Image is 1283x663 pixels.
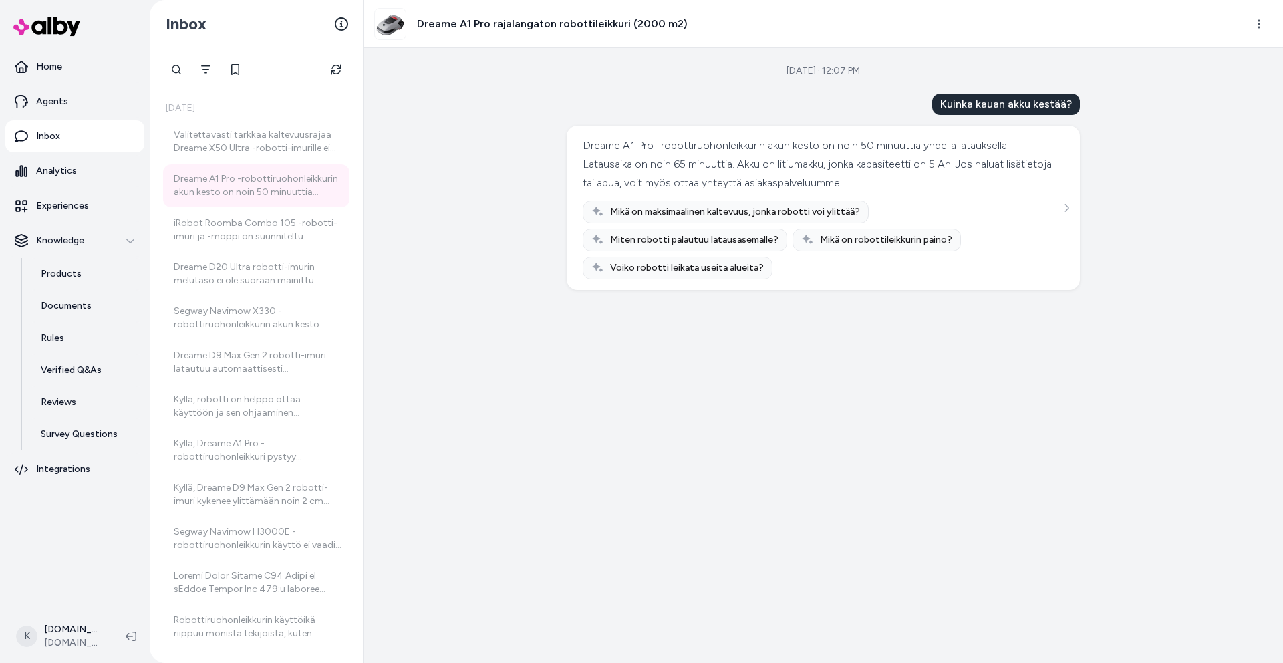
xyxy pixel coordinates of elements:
h3: Dreame A1 Pro rajalangaton robottileikkuri (2000 m2) [417,16,688,32]
div: Kyllä, Dreame D9 Max Gen 2 robotti-imuri kykenee ylittämään noin 2 cm korkuiset kynnykset. Se on ... [174,481,341,508]
a: Valitettavasti tarkkaa kaltevuusrajaa Dreame X50 Ultra -robotti-imurille ei ole erikseen ilmoitet... [163,120,349,163]
span: Voiko robotti leikata useita alueita? [610,261,764,275]
a: Experiences [5,190,144,222]
div: Segway Navimow X330 -robottiruohonleikkurin akun kesto riippuu käytöstä ja nurmikon olosuhteista,... [174,305,341,331]
p: [DATE] [163,102,349,115]
a: Home [5,51,144,83]
a: Survey Questions [27,418,144,450]
p: Products [41,267,82,281]
span: K [16,626,37,647]
a: Dreame D9 Max Gen 2 robotti-imuri latautuu automaattisesti latausasemallaan. Kun akun varaus alka... [163,341,349,384]
div: Loremi Dolor Sitame C94 Adipi el sEddoe Tempor Inc 479:u laboree dolor magnaaliqua: Enimad M66 Ve... [174,569,341,596]
button: See more [1058,200,1075,216]
a: Products [27,258,144,290]
p: Reviews [41,396,76,409]
a: Inbox [5,120,144,152]
a: Segway Navimow X330 -robottiruohonleikkurin akun kesto riippuu käytöstä ja nurmikon olosuhteista,... [163,297,349,340]
a: Segway Navimow H3000E -robottiruohonleikkurin käyttö ei vaadi WiFi-yhteyttä jatkuvasti, koska se ... [163,517,349,560]
div: [DATE] · 12:07 PM [787,64,860,78]
p: Documents [41,299,92,313]
a: Rules [27,322,144,354]
a: Dreame A1 Pro -robottiruohonleikkurin akun kesto on noin 50 minuuttia yhdellä latauksella. Lataus... [163,164,349,207]
img: Dreame_Roboticmower_A1_Pro_main_1.jpg [375,9,406,39]
div: Kyllä, robotti on helppo ottaa käyttöön ja sen ohjaaminen mobiilisovelluksella on vaivatonta. [174,393,341,420]
p: Agents [36,95,68,108]
a: Verified Q&As [27,354,144,386]
p: Survey Questions [41,428,118,441]
button: K[DOMAIN_NAME] Shopify[DOMAIN_NAME] [8,615,115,658]
a: Dreame D20 Ultra robotti-imurin melutaso ei ole suoraan mainittu tuotetiedoissa. Yleisesti ottaen... [163,253,349,295]
div: Valitettavasti tarkkaa kaltevuusrajaa Dreame X50 Ultra -robotti-imurille ei ole erikseen ilmoitet... [174,128,341,155]
a: Robottiruohonleikkurin käyttöikä riippuu monista tekijöistä, kuten käytön määrästä, huollosta ja ... [163,606,349,648]
p: Experiences [36,199,89,213]
div: Dreame A1 Pro -robottiruohonleikkurin akun kesto on noin 50 minuuttia yhdellä latauksella. Lataus... [583,136,1060,192]
p: Integrations [36,462,90,476]
p: Home [36,60,62,74]
div: Kyllä, Dreame A1 Pro -robottiruohonleikkuri pystyy leikkaamaan useita erillisiä leikkuualueita. J... [174,437,341,464]
div: Segway Navimow H3000E -robottiruohonleikkurin käyttö ei vaadi WiFi-yhteyttä jatkuvasti, koska se ... [174,525,341,552]
button: Refresh [323,56,349,83]
div: Kuinka kauan akku kestää? [932,94,1080,115]
a: Loremi Dolor Sitame C94 Adipi el sEddoe Tempor Inc 479:u laboree dolor magnaaliqua: Enimad M66 Ve... [163,561,349,604]
a: Kyllä, robotti on helppo ottaa käyttöön ja sen ohjaaminen mobiilisovelluksella on vaivatonta. [163,385,349,428]
img: alby Logo [13,17,80,36]
span: Mikä on maksimaalinen kaltevuus, jonka robotti voi ylittää? [610,205,860,219]
p: [DOMAIN_NAME] Shopify [44,623,104,636]
p: Inbox [36,130,60,143]
a: Kyllä, Dreame A1 Pro -robottiruohonleikkuri pystyy leikkaamaan useita erillisiä leikkuualueita. J... [163,429,349,472]
a: Integrations [5,453,144,485]
span: [DOMAIN_NAME] [44,636,104,650]
p: Verified Q&As [41,364,102,377]
div: Robottiruohonleikkurin käyttöikä riippuu monista tekijöistä, kuten käytön määrästä, huollosta ja ... [174,614,341,640]
a: iRobot Roomba Combo 105 -robotti-imuri ja -moppi on suunniteltu tehokkaaksi, ja sen imuteho on er... [163,209,349,251]
button: Knowledge [5,225,144,257]
div: Dreame D20 Ultra robotti-imurin melutaso ei ole suoraan mainittu tuotetiedoissa. Yleisesti ottaen... [174,261,341,287]
span: Mikä on robottileikkurin paino? [820,233,952,247]
p: Knowledge [36,234,84,247]
a: Kyllä, Dreame D9 Max Gen 2 robotti-imuri kykenee ylittämään noin 2 cm korkuiset kynnykset. Se on ... [163,473,349,516]
div: Dreame A1 Pro -robottiruohonleikkurin akun kesto on noin 50 minuuttia yhdellä latauksella. Lataus... [174,172,341,199]
p: Analytics [36,164,77,178]
h2: Inbox [166,14,206,34]
div: iRobot Roomba Combo 105 -robotti-imuri ja -moppi on suunniteltu tehokkaaksi, ja sen imuteho on er... [174,217,341,243]
div: Dreame D9 Max Gen 2 robotti-imuri latautuu automaattisesti latausasemallaan. Kun akun varaus alka... [174,349,341,376]
a: Reviews [27,386,144,418]
button: Filter [192,56,219,83]
p: Rules [41,331,64,345]
a: Analytics [5,155,144,187]
a: Documents [27,290,144,322]
a: Agents [5,86,144,118]
span: Miten robotti palautuu latausasemalle? [610,233,778,247]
